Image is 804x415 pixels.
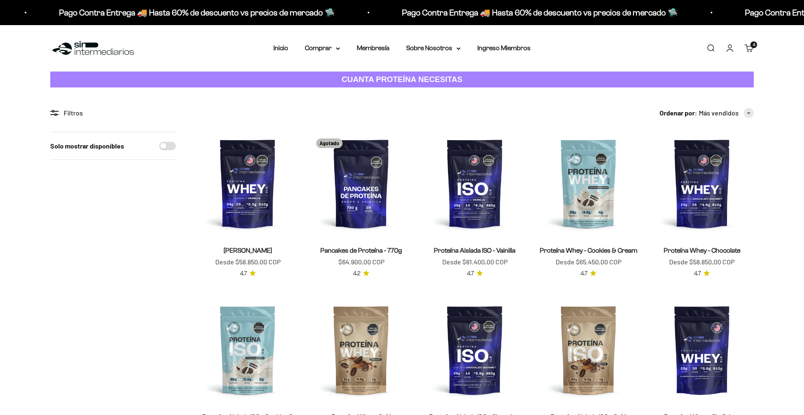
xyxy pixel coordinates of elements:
[694,269,710,278] a: 4.74.7 de 5.0 estrellas
[753,43,755,47] span: 4
[240,269,247,278] span: 4.7
[699,108,754,118] button: Más vendidos
[669,256,734,267] sale-price: Desde $58.850,00 COP
[694,269,701,278] span: 4.7
[215,256,281,267] sale-price: Desde $58.850,00 COP
[320,247,402,254] a: Pancakes de Proteína - 770g
[540,247,637,254] a: Proteína Whey - Cookies & Cream
[353,269,369,278] a: 4.24.2 de 5.0 estrellas
[338,256,384,267] sale-price: $64.900,00 COP
[699,108,739,118] span: Más vendidos
[664,247,740,254] a: Proteína Whey - Chocolate
[273,44,288,51] a: Inicio
[50,108,176,118] div: Filtros
[342,75,463,84] strong: CUANTA PROTEÍNA NECESITAS
[580,269,588,278] span: 4.7
[660,108,697,118] span: Ordenar por:
[50,72,754,88] a: CUANTA PROTEÍNA NECESITAS
[50,141,124,151] label: Solo mostrar disponibles
[240,269,256,278] a: 4.74.7 de 5.0 estrellas
[467,269,483,278] a: 4.74.7 de 5.0 estrellas
[353,269,361,278] span: 4.2
[556,256,621,267] sale-price: Desde $65.450,00 COP
[185,6,461,19] p: Pago Contra Entrega 🚚 Hasta 60% de descuento vs precios de mercado 🛸
[442,256,508,267] sale-price: Desde $81.400,00 COP
[467,269,474,278] span: 4.7
[357,44,389,51] a: Membresía
[580,269,596,278] a: 4.74.7 de 5.0 estrellas
[406,43,461,54] summary: Sobre Nosotros
[434,247,515,254] a: Proteína Aislada ISO - Vainilla
[305,43,340,54] summary: Comprar
[477,44,531,51] a: Ingreso Miembros
[224,247,272,254] a: [PERSON_NAME]
[528,6,804,19] p: Pago Contra Entrega 🚚 Hasta 60% de descuento vs precios de mercado 🛸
